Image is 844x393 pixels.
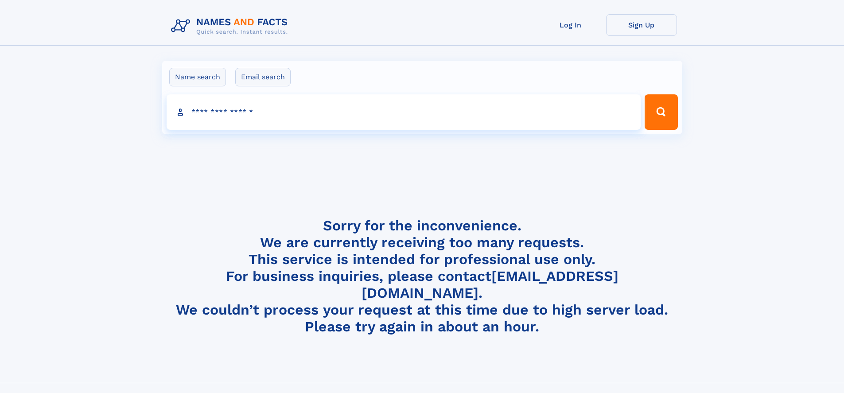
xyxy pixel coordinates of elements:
[167,217,677,335] h4: Sorry for the inconvenience. We are currently receiving too many requests. This service is intend...
[362,268,618,301] a: [EMAIL_ADDRESS][DOMAIN_NAME]
[606,14,677,36] a: Sign Up
[167,14,295,38] img: Logo Names and Facts
[169,68,226,86] label: Name search
[167,94,641,130] input: search input
[535,14,606,36] a: Log In
[645,94,677,130] button: Search Button
[235,68,291,86] label: Email search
